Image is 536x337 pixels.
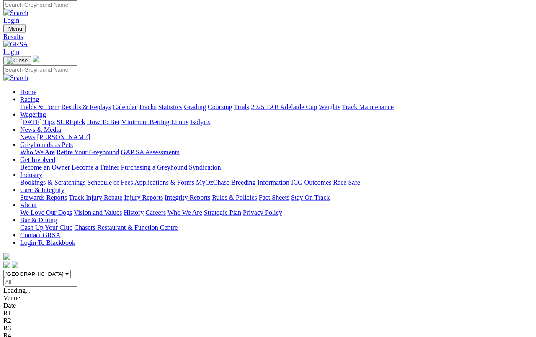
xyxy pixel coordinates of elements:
a: Industry [20,171,42,178]
a: Fact Sheets [259,194,289,201]
a: Applications & Forms [134,179,194,186]
img: GRSA [3,41,28,48]
a: News [20,134,35,141]
div: Care & Integrity [20,194,533,201]
a: ICG Outcomes [291,179,331,186]
a: Contact GRSA [20,232,60,239]
div: R2 [3,317,533,324]
a: [PERSON_NAME] [37,134,90,141]
a: Privacy Policy [243,209,282,216]
img: logo-grsa-white.png [3,253,10,260]
button: Toggle navigation [3,24,26,33]
a: Breeding Information [231,179,289,186]
a: Calendar [113,103,137,111]
a: Track Maintenance [342,103,394,111]
a: Retire Your Greyhound [57,149,119,156]
a: Who We Are [20,149,55,156]
a: Who We Are [167,209,202,216]
a: Trials [234,103,249,111]
a: Injury Reports [124,194,163,201]
a: Become a Trainer [72,164,119,171]
div: Get Involved [20,164,533,171]
a: Syndication [189,164,221,171]
div: R3 [3,324,533,332]
div: Industry [20,179,533,186]
a: Login [3,48,19,55]
div: Wagering [20,118,533,126]
a: Tracks [139,103,157,111]
div: Date [3,302,533,309]
a: News & Media [20,126,61,133]
input: Search [3,0,77,9]
a: History [124,209,144,216]
a: 2025 TAB Adelaide Cup [251,103,317,111]
a: Results [3,33,533,41]
a: Purchasing a Greyhound [121,164,187,171]
a: Careers [145,209,166,216]
a: Login To Blackbook [20,239,75,246]
img: Close [7,57,28,64]
a: We Love Our Dogs [20,209,72,216]
a: Chasers Restaurant & Function Centre [74,224,178,231]
a: Cash Up Your Club [20,224,72,231]
a: Fields & Form [20,103,59,111]
span: Loading... [3,287,31,294]
a: How To Bet [87,118,120,126]
a: Statistics [158,103,183,111]
a: Greyhounds as Pets [20,141,73,148]
a: MyOzChase [196,179,229,186]
a: Wagering [20,111,46,118]
input: Select date [3,278,77,287]
a: Login [3,17,19,24]
a: Weights [319,103,340,111]
a: Minimum Betting Limits [121,118,188,126]
div: R1 [3,309,533,317]
a: Bar & Dining [20,216,57,224]
a: Rules & Policies [212,194,257,201]
a: Race Safe [333,179,360,186]
a: Become an Owner [20,164,70,171]
a: Vision and Values [74,209,122,216]
div: Venue [3,294,533,302]
div: News & Media [20,134,533,141]
a: Isolynx [190,118,210,126]
div: Racing [20,103,533,111]
a: About [20,201,37,208]
a: GAP SA Assessments [121,149,180,156]
a: Stewards Reports [20,194,67,201]
img: Search [3,74,28,82]
div: Greyhounds as Pets [20,149,533,156]
a: Results & Replays [61,103,111,111]
span: Menu [8,26,22,32]
a: SUREpick [57,118,85,126]
img: logo-grsa-white.png [33,56,39,62]
a: Integrity Reports [165,194,210,201]
a: Care & Integrity [20,186,64,193]
a: [DATE] Tips [20,118,55,126]
a: Coursing [208,103,232,111]
img: Search [3,9,28,17]
a: Grading [184,103,206,111]
a: Track Injury Rebate [69,194,122,201]
a: Schedule of Fees [87,179,133,186]
a: Racing [20,96,39,103]
img: twitter.svg [12,262,18,268]
a: Get Involved [20,156,55,163]
img: facebook.svg [3,262,10,268]
div: About [20,209,533,216]
div: Bar & Dining [20,224,533,232]
a: Bookings & Scratchings [20,179,85,186]
a: Strategic Plan [204,209,241,216]
a: Home [20,88,36,95]
a: Stay On Track [291,194,330,201]
input: Search [3,65,77,74]
button: Toggle navigation [3,56,31,65]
